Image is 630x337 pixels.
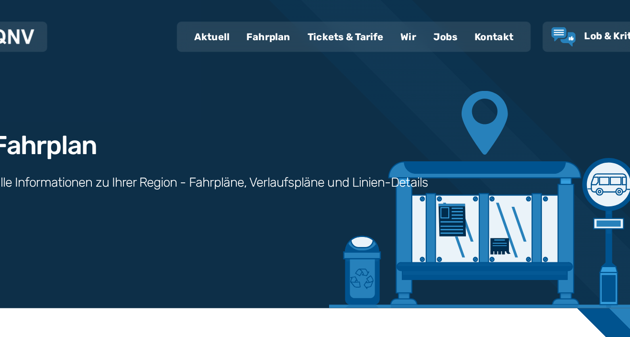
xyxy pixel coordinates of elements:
[526,24,604,41] a: Lob & Kritik
[555,27,604,37] span: Lob & Kritik
[202,20,248,45] a: Aktuell
[31,26,68,39] img: QNV Logo
[31,23,68,42] a: QNV Logo
[302,20,385,45] a: Tickets & Tarife
[414,20,450,45] a: Jobs
[248,20,302,45] a: Fahrplan
[533,314,547,326] span: x
[31,117,123,140] h1: Fahrplan
[385,20,414,45] a: Wir
[80,292,551,313] h3: Finden Sie Ihre Linie
[450,20,500,45] a: Kontakt
[31,154,417,169] h3: Alle Informationen zu Ihrer Region - Fahrpläne, Verlaufspläne und Linien-Details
